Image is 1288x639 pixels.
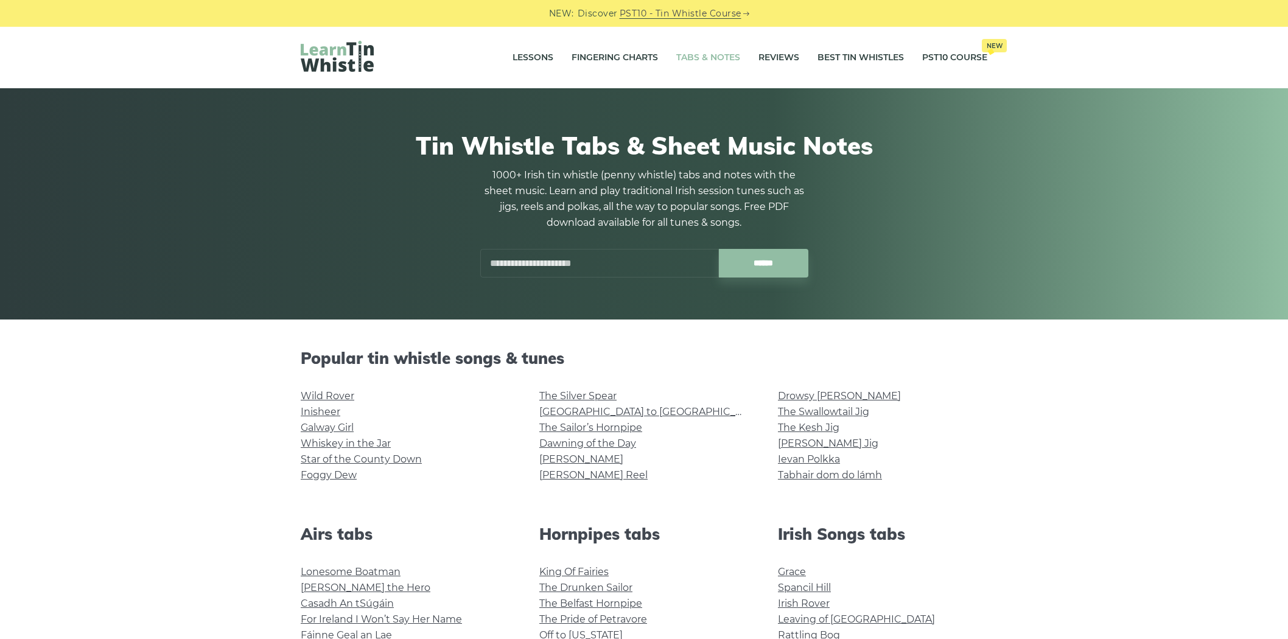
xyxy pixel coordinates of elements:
[301,349,987,368] h2: Popular tin whistle songs & tunes
[301,582,430,593] a: [PERSON_NAME] the Hero
[778,390,901,402] a: Drowsy [PERSON_NAME]
[301,422,354,433] a: Galway Girl
[778,453,840,465] a: Ievan Polkka
[778,598,830,609] a: Irish Rover
[778,566,806,578] a: Grace
[778,613,935,625] a: Leaving of [GEOGRAPHIC_DATA]
[301,406,340,417] a: Inisheer
[982,39,1007,52] span: New
[539,406,764,417] a: [GEOGRAPHIC_DATA] to [GEOGRAPHIC_DATA]
[301,613,462,625] a: For Ireland I Won’t Say Her Name
[480,167,808,231] p: 1000+ Irish tin whistle (penny whistle) tabs and notes with the sheet music. Learn and play tradi...
[539,390,617,402] a: The Silver Spear
[301,453,422,465] a: Star of the County Down
[539,525,749,543] h2: Hornpipes tabs
[778,406,869,417] a: The Swallowtail Jig
[513,43,553,73] a: Lessons
[778,469,882,481] a: Tabhair dom do lámh
[539,469,648,481] a: [PERSON_NAME] Reel
[539,613,647,625] a: The Pride of Petravore
[539,453,623,465] a: [PERSON_NAME]
[539,566,609,578] a: King Of Fairies
[539,598,642,609] a: The Belfast Hornpipe
[301,469,357,481] a: Foggy Dew
[758,43,799,73] a: Reviews
[572,43,658,73] a: Fingering Charts
[539,582,632,593] a: The Drunken Sailor
[778,422,839,433] a: The Kesh Jig
[922,43,987,73] a: PST10 CourseNew
[778,582,831,593] a: Spancil Hill
[539,422,642,433] a: The Sailor’s Hornpipe
[676,43,740,73] a: Tabs & Notes
[301,131,987,160] h1: Tin Whistle Tabs & Sheet Music Notes
[539,438,636,449] a: Dawning of the Day
[301,598,394,609] a: Casadh An tSúgáin
[301,390,354,402] a: Wild Rover
[778,438,878,449] a: [PERSON_NAME] Jig
[301,438,391,449] a: Whiskey in the Jar
[301,566,401,578] a: Lonesome Boatman
[301,525,510,543] h2: Airs tabs
[301,41,374,72] img: LearnTinWhistle.com
[817,43,904,73] a: Best Tin Whistles
[778,525,987,543] h2: Irish Songs tabs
